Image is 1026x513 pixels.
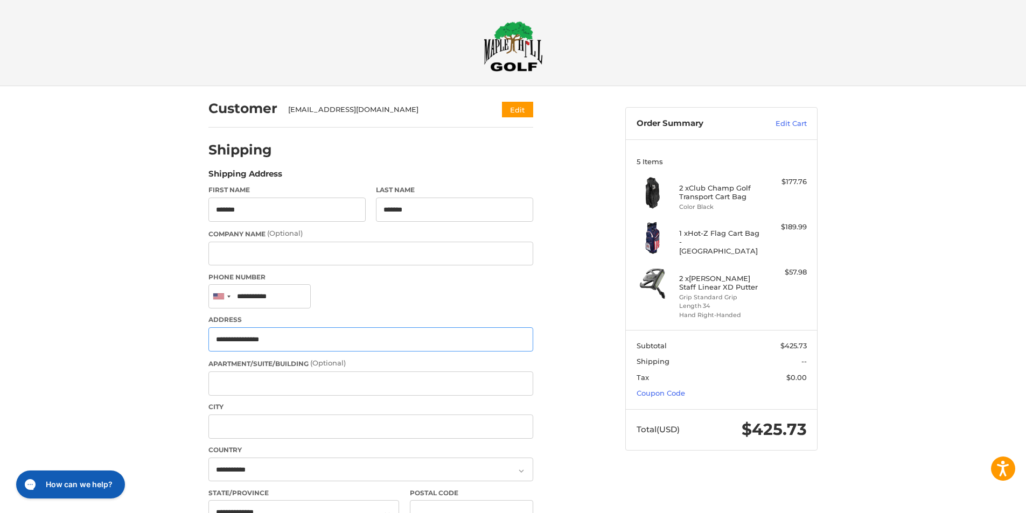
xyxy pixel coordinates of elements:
[637,357,669,366] span: Shipping
[376,185,533,195] label: Last Name
[679,293,762,302] li: Grip Standard Grip
[752,118,807,129] a: Edit Cart
[310,359,346,367] small: (Optional)
[267,229,303,237] small: (Optional)
[502,102,533,117] button: Edit
[742,419,807,439] span: $425.73
[637,157,807,166] h3: 5 Items
[637,341,667,350] span: Subtotal
[679,311,762,320] li: Hand Right-Handed
[679,229,762,255] h4: 1 x Hot-Z Flag Cart Bag - [GEOGRAPHIC_DATA]
[764,267,807,278] div: $57.98
[208,100,277,117] h2: Customer
[637,424,680,434] span: Total (USD)
[801,357,807,366] span: --
[410,488,534,498] label: Postal Code
[208,168,282,185] legend: Shipping Address
[208,358,533,369] label: Apartment/Suite/Building
[780,341,807,350] span: $425.73
[208,272,533,282] label: Phone Number
[637,118,752,129] h3: Order Summary
[208,488,399,498] label: State/Province
[11,467,128,502] iframe: Gorgias live chat messenger
[208,185,366,195] label: First Name
[764,222,807,233] div: $189.99
[679,274,762,292] h4: 2 x [PERSON_NAME] Staff Linear XD Putter
[679,301,762,311] li: Length 34
[209,285,234,308] div: United States: +1
[679,202,762,212] li: Color Black
[288,104,481,115] div: [EMAIL_ADDRESS][DOMAIN_NAME]
[637,373,649,382] span: Tax
[208,402,533,412] label: City
[786,373,807,382] span: $0.00
[208,445,533,455] label: Country
[208,228,533,239] label: Company Name
[484,21,543,72] img: Maple Hill Golf
[937,484,1026,513] iframe: Google Customer Reviews
[764,177,807,187] div: $177.76
[637,389,685,397] a: Coupon Code
[208,315,533,325] label: Address
[679,184,762,201] h4: 2 x Club Champ Golf Transport Cart Bag
[208,142,272,158] h2: Shipping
